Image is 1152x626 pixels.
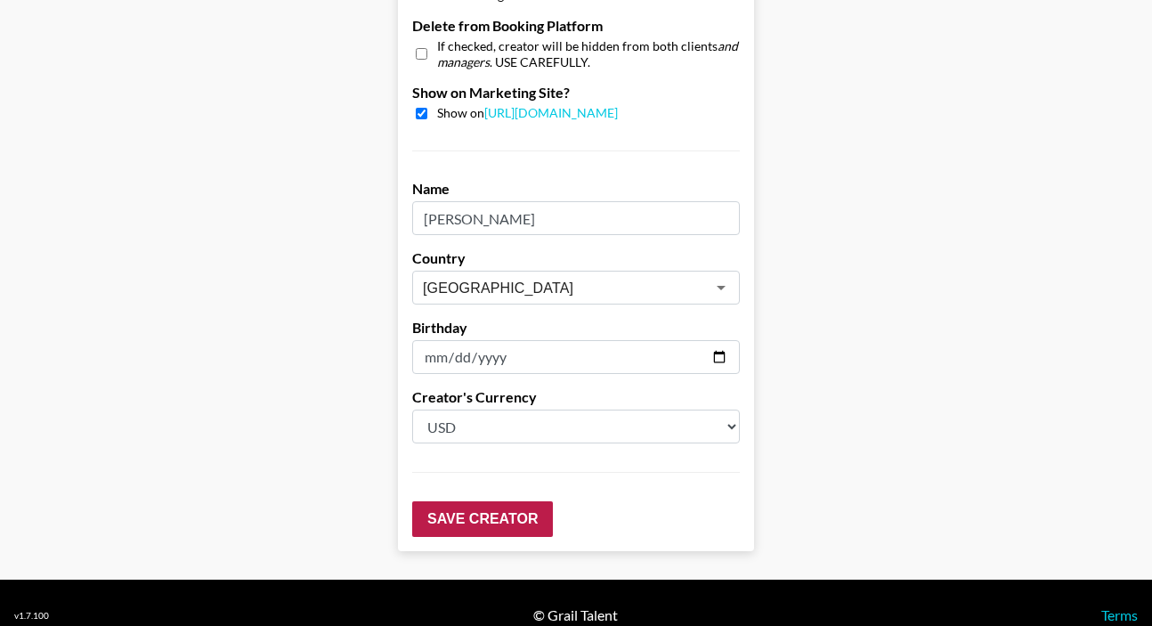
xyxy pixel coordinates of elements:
label: Birthday [412,319,740,337]
a: Terms [1101,606,1138,623]
span: If checked, creator will be hidden from both clients . USE CAREFULLY. [437,38,740,69]
label: Delete from Booking Platform [412,17,740,35]
label: Creator's Currency [412,388,740,406]
input: Save Creator [412,501,553,537]
div: © Grail Talent [533,606,618,624]
em: and managers [437,38,738,69]
button: Open [709,275,734,300]
label: Name [412,180,740,198]
label: Country [412,249,740,267]
span: Show on [437,105,618,122]
div: v 1.7.100 [14,610,49,622]
a: [URL][DOMAIN_NAME] [484,105,618,120]
label: Show on Marketing Site? [412,84,740,102]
